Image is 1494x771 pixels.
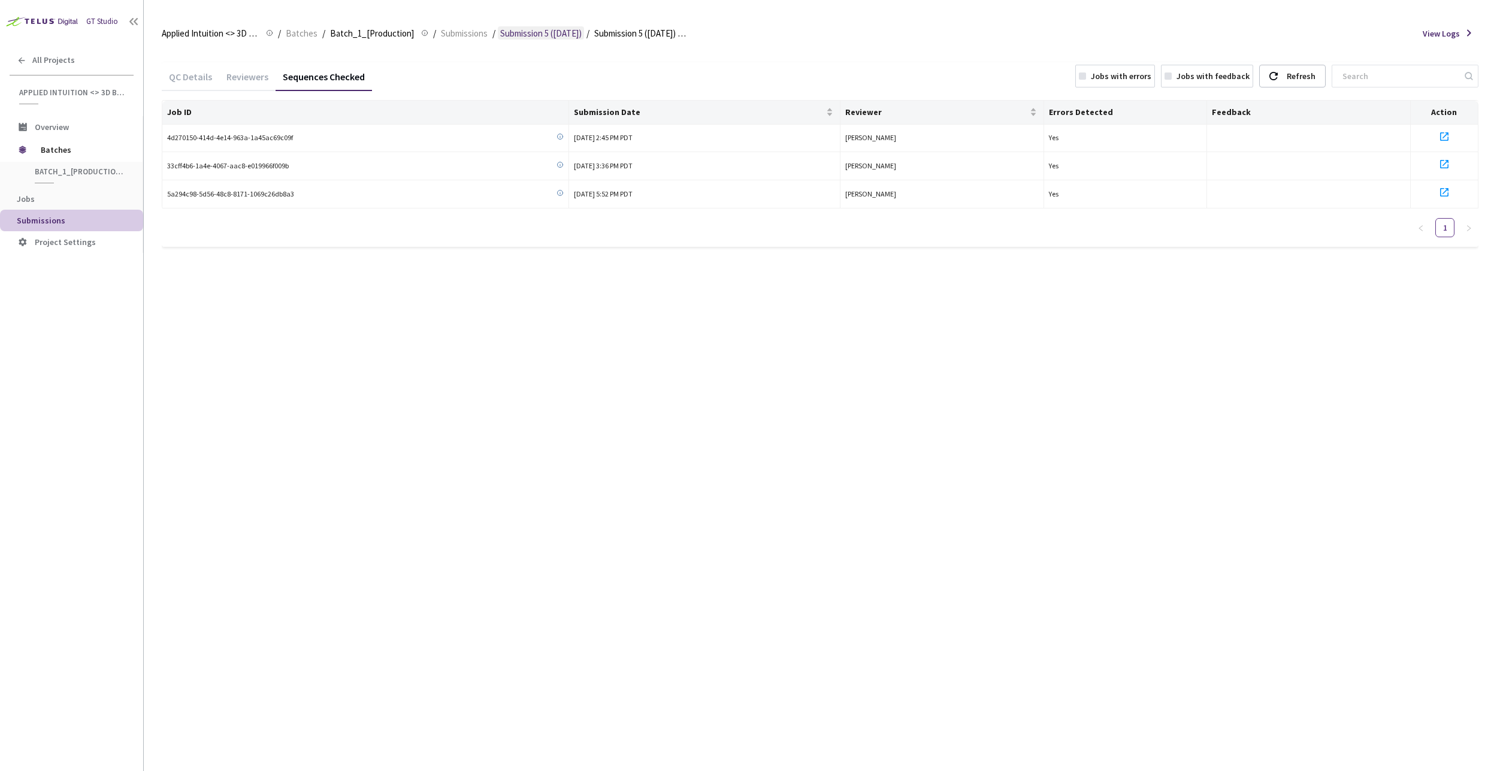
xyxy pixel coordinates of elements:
[41,138,123,162] span: Batches
[569,101,840,125] th: Submission Date
[167,189,294,200] span: 5a294c98-5d56-48c8-8171-1069c26db8a3
[1465,225,1472,232] span: right
[433,26,436,41] li: /
[1044,101,1207,125] th: Errors Detected
[35,122,69,132] span: Overview
[1411,101,1478,125] th: Action
[594,26,691,41] span: Submission 5 ([DATE]) QC - [DATE]
[1091,70,1151,82] div: Jobs with errors
[840,101,1044,125] th: Reviewer
[330,26,414,41] span: Batch_1_[Production]
[492,26,495,41] li: /
[438,26,490,40] a: Submissions
[1459,218,1478,237] li: Next Page
[574,107,824,117] span: Submission Date
[1435,218,1454,237] li: 1
[1287,65,1315,87] div: Refresh
[845,161,896,170] span: [PERSON_NAME]
[1411,218,1431,237] li: Previous Page
[441,26,488,41] span: Submissions
[1049,133,1058,142] span: Yes
[1177,70,1250,82] div: Jobs with feedback
[167,132,293,144] span: 4d270150-414d-4e14-963a-1a45ac69c09f
[17,193,35,204] span: Jobs
[162,101,569,125] th: Job ID
[500,26,582,41] span: Submission 5 ([DATE])
[1417,225,1425,232] span: left
[1436,219,1454,237] a: 1
[276,71,372,91] div: Sequences Checked
[322,26,325,41] li: /
[1423,28,1460,40] span: View Logs
[498,26,584,40] a: Submission 5 ([DATE])
[1049,161,1058,170] span: Yes
[35,237,96,247] span: Project Settings
[574,161,633,170] span: [DATE] 3:36 PM PDT
[286,26,317,41] span: Batches
[1335,65,1463,87] input: Search
[574,133,633,142] span: [DATE] 2:45 PM PDT
[162,71,219,91] div: QC Details
[845,133,896,142] span: [PERSON_NAME]
[162,26,259,41] span: Applied Intuition <> 3D BBox - [PERSON_NAME]
[35,167,123,177] span: Batch_1_[Production]
[1459,218,1478,237] button: right
[1049,189,1058,198] span: Yes
[167,161,289,172] span: 33cff4b6-1a4e-4067-aac8-e019966f009b
[219,71,276,91] div: Reviewers
[586,26,589,41] li: /
[845,107,1027,117] span: Reviewer
[574,189,633,198] span: [DATE] 5:52 PM PDT
[283,26,320,40] a: Batches
[86,16,118,28] div: GT Studio
[19,87,126,98] span: Applied Intuition <> 3D BBox - [PERSON_NAME]
[845,189,896,198] span: [PERSON_NAME]
[278,26,281,41] li: /
[17,215,65,226] span: Submissions
[1411,218,1431,237] button: left
[1207,101,1411,125] th: Feedback
[32,55,75,65] span: All Projects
